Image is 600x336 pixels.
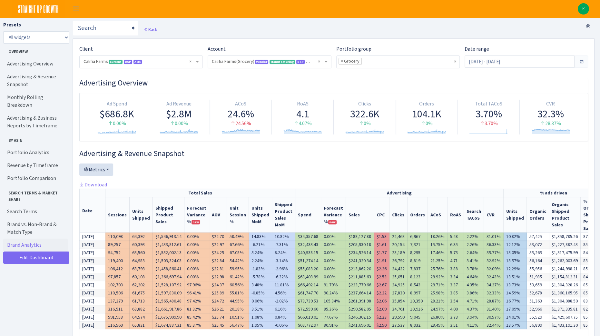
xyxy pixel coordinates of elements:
[79,181,107,188] a: Download
[504,249,527,257] td: 13.05%
[448,197,464,232] th: RoAS
[151,108,207,120] div: $2.8M
[130,265,153,273] td: 63,793
[79,163,113,176] button: Metrics
[227,249,249,257] td: 67.08%
[79,78,588,88] h3: Widget #1
[249,265,272,273] td: -1.83%
[153,249,184,257] td: $1,552,002.13
[374,297,389,305] td: $2.06
[249,289,272,297] td: -0.85%
[272,257,295,265] td: -3.14%
[464,257,484,265] td: 3.41%
[80,241,105,249] td: [DATE]
[527,265,549,273] td: 55,956
[3,218,68,239] a: Brand vs. Non-Brand & Match Type
[295,281,321,289] td: $66,492.14
[189,58,192,65] span: Remove all items
[274,108,331,120] div: 4.1
[184,273,209,281] td: 0.00%
[321,197,346,232] th: Spend Forecast Variance %
[153,289,184,297] td: $1,597,830.09
[428,249,448,257] td: 17.46%
[346,281,374,289] td: $223,779.66
[4,135,67,143] span: By ASIN
[527,197,549,232] th: Organic Orders
[3,146,68,159] a: Portfolio Analytics
[527,297,549,305] td: 51,363
[3,21,21,29] label: Presets
[527,241,549,249] td: 53,072
[460,120,517,127] div: 3.70%
[80,232,105,241] td: [DATE]
[448,232,464,241] td: 5.48
[274,100,331,108] div: RoAS
[227,281,249,289] td: 60.56%
[408,249,428,257] td: 8,295
[321,289,346,297] td: 90.24%
[374,249,389,257] td: $1.77
[192,220,200,224] span: new
[578,3,589,15] a: K
[504,297,527,305] td: 16.77%
[105,197,130,232] th: Sessions
[504,197,527,232] th: Units Shipped
[212,100,269,108] div: ACoS
[374,289,389,297] td: $2.22
[153,241,184,249] td: $1,433,812.61
[89,100,145,108] div: Ad Spend
[209,297,227,305] td: $24.72
[389,257,408,265] td: 26,792
[408,273,428,281] td: 8,123
[84,58,195,65] span: Califia Farms <span class="badge badge-success">Current</span><span class="badge badge-primary">D...
[428,297,448,305] td: 28.21%
[124,60,132,64] span: DSP
[209,273,227,281] td: $22.98
[212,120,269,127] div: 24.56%
[3,172,68,185] a: Portfolio Comparison
[336,120,393,127] div: 0%
[321,249,346,257] td: 0.00%
[549,265,581,273] td: $1,244,998.21
[464,281,484,289] td: 4.35%
[389,241,408,249] td: 20,154
[464,273,484,281] td: 4.64%
[3,57,68,70] a: Advertising Overview
[272,249,295,257] td: 8.24%
[408,197,428,232] th: Orders
[389,281,408,289] td: 24,925
[374,265,389,273] td: $2.26
[227,257,249,265] td: 54.42%
[105,189,295,197] th: Total Sales
[448,297,464,305] td: 3.54
[4,46,67,55] span: Overview
[527,232,549,241] td: 57,425
[227,197,249,232] th: Unit Session %
[504,232,527,241] td: 10.82%
[272,265,295,273] td: -2.96%
[105,281,130,289] td: 102,703
[105,273,130,281] td: 97,857
[328,220,337,224] span: new
[460,108,517,120] div: 3.70%
[336,45,371,53] label: Portfolio group
[130,241,153,249] td: 60,393
[4,187,67,202] span: Search Terms & Market Share
[3,205,68,218] a: Search Terms
[105,249,130,257] td: 94,752
[389,232,408,241] td: 22,468
[295,189,504,197] th: Advertising
[448,257,464,265] td: 4.71
[89,120,145,127] div: 0.00%
[105,232,130,241] td: 110,098
[184,281,209,289] td: 97.96%
[389,265,408,273] td: 24,422
[318,58,320,65] span: Remove all items
[527,249,549,257] td: 55,265
[249,257,272,265] td: 2.24%
[428,265,448,273] td: 25.76%
[249,241,272,249] td: -6.21%
[130,281,153,289] td: 62,202
[448,289,464,297] td: 3.85
[398,108,455,120] div: 104.1K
